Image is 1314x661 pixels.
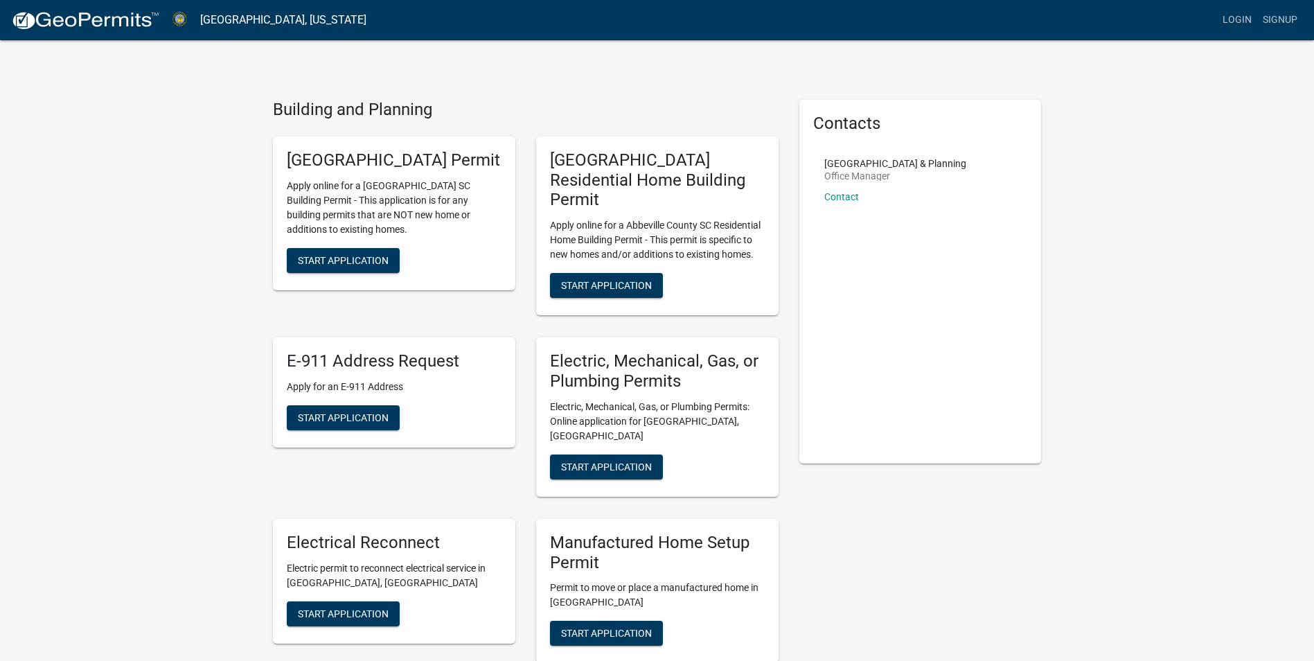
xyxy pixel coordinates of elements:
p: Permit to move or place a manufactured home in [GEOGRAPHIC_DATA] [550,581,765,610]
h5: E-911 Address Request [287,351,501,371]
h5: Electrical Reconnect [287,533,501,553]
button: Start Application [287,601,400,626]
span: Start Application [298,608,389,619]
p: [GEOGRAPHIC_DATA] & Planning [824,159,966,168]
a: [GEOGRAPHIC_DATA], [US_STATE] [200,8,366,32]
span: Start Application [561,628,652,639]
h5: Contacts [813,114,1028,134]
h4: Building and Planning [273,100,779,120]
img: Abbeville County, South Carolina [170,10,189,29]
span: Start Application [298,412,389,423]
a: Signup [1257,7,1303,33]
button: Start Application [550,455,663,479]
span: Start Application [561,280,652,291]
p: Electric, Mechanical, Gas, or Plumbing Permits: Online application for [GEOGRAPHIC_DATA], [GEOGRA... [550,400,765,443]
a: Contact [824,191,859,202]
h5: Manufactured Home Setup Permit [550,533,765,573]
button: Start Application [550,621,663,646]
button: Start Application [287,248,400,273]
p: Apply for an E-911 Address [287,380,501,394]
button: Start Application [287,405,400,430]
p: Office Manager [824,171,966,181]
h5: Electric, Mechanical, Gas, or Plumbing Permits [550,351,765,391]
h5: [GEOGRAPHIC_DATA] Residential Home Building Permit [550,150,765,210]
p: Electric permit to reconnect electrical service in [GEOGRAPHIC_DATA], [GEOGRAPHIC_DATA] [287,561,501,590]
button: Start Application [550,273,663,298]
span: Start Application [298,254,389,265]
h5: [GEOGRAPHIC_DATA] Permit [287,150,501,170]
a: Login [1217,7,1257,33]
p: Apply online for a [GEOGRAPHIC_DATA] SC Building Permit - This application is for any building pe... [287,179,501,237]
span: Start Application [561,461,652,472]
p: Apply online for a Abbeville County SC Residential Home Building Permit - This permit is specific... [550,218,765,262]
